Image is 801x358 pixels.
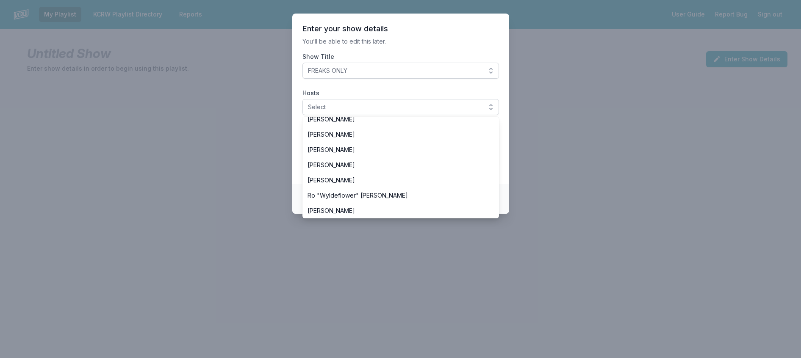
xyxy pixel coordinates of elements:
[308,115,484,124] span: [PERSON_NAME]
[302,99,499,115] button: Select
[302,63,499,79] button: FREAKS ONLY
[308,161,484,169] span: [PERSON_NAME]
[308,146,484,154] span: [PERSON_NAME]
[302,37,499,46] p: You’ll be able to edit this later.
[302,24,499,34] header: Enter your show details
[308,130,484,139] span: [PERSON_NAME]
[302,52,499,61] label: Show Title
[302,89,499,97] label: Hosts
[308,207,484,215] span: [PERSON_NAME]
[308,191,484,200] span: Ro "Wyldeflower" [PERSON_NAME]
[308,176,484,185] span: [PERSON_NAME]
[308,66,482,75] span: FREAKS ONLY
[308,103,482,111] span: Select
